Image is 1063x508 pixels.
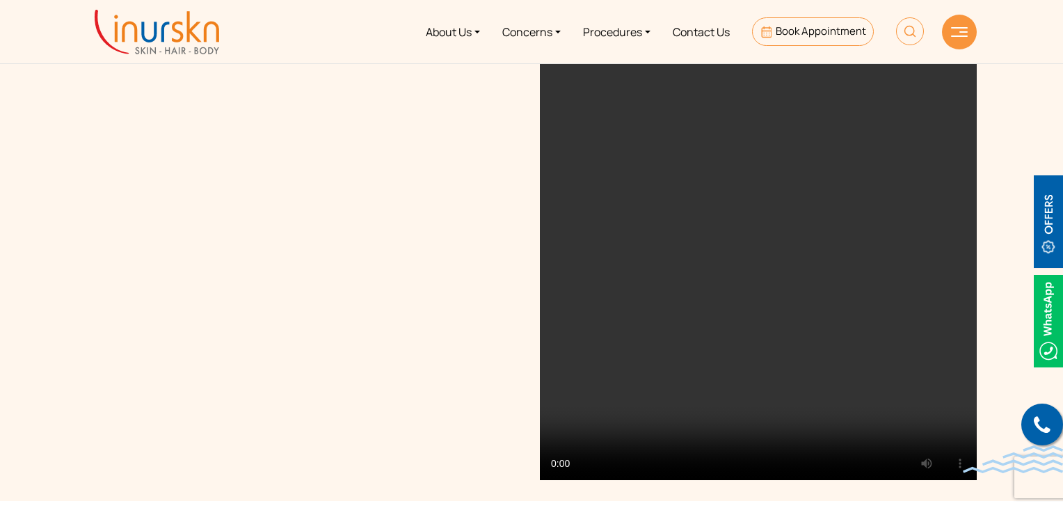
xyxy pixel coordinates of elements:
img: Whatsappicon [1034,275,1063,367]
img: hamLine.svg [951,27,968,37]
a: Procedures [572,6,662,58]
img: bluewave [963,445,1063,473]
a: Concerns [491,6,572,58]
a: Book Appointment [752,17,874,46]
a: About Us [415,6,491,58]
img: inurskn-logo [95,10,219,54]
img: offerBt [1034,175,1063,268]
a: Whatsappicon [1034,312,1063,328]
a: Contact Us [662,6,741,58]
span: Book Appointment [776,24,866,38]
img: HeaderSearch [896,17,924,45]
